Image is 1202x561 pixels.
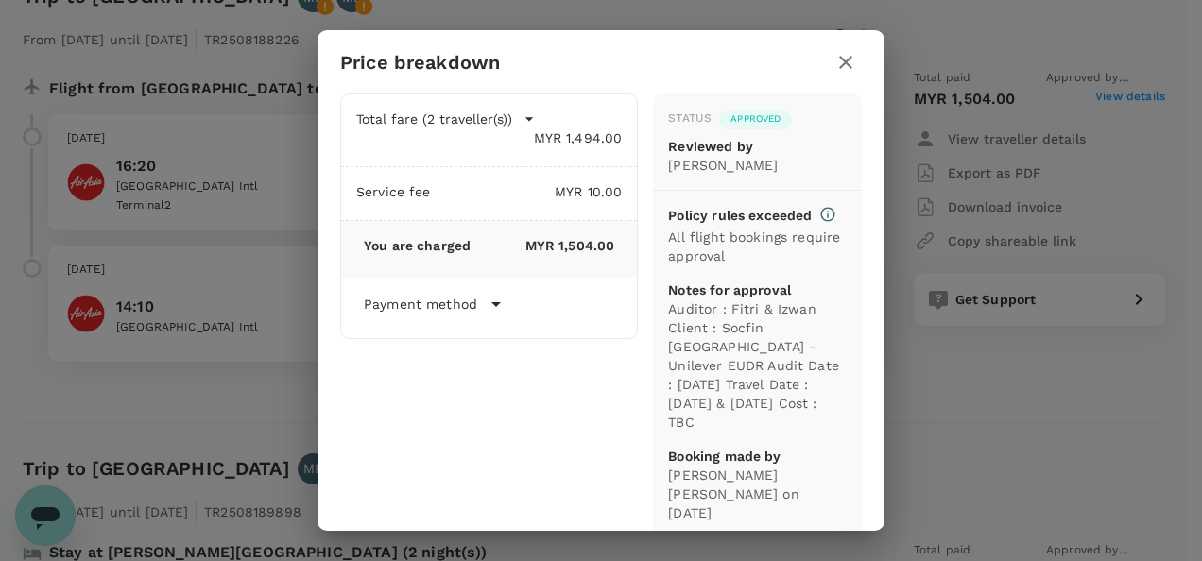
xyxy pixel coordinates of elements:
span: Approved [719,112,792,126]
p: Notes for approval [668,280,847,299]
p: Booking made by [668,447,847,466]
p: [PERSON_NAME] [668,156,847,175]
h6: Price breakdown [340,47,500,77]
p: MYR 1,504.00 [471,236,614,255]
p: Total fare (2 traveller(s)) [356,110,512,128]
div: Status [668,110,712,128]
p: Reviewed by [668,137,847,156]
p: Service fee [356,182,431,201]
p: MYR 10.00 [431,182,623,201]
p: Policy rules exceeded [668,206,812,225]
p: All flight bookings require approval [668,228,847,265]
p: MYR 1,494.00 [356,128,622,147]
p: Payment method [364,295,477,314]
p: [PERSON_NAME] [PERSON_NAME] on [DATE] [668,466,847,522]
p: Auditor : Fitri & Izwan Client : Socfin [GEOGRAPHIC_DATA] - Unilever EUDR Audit Date : [DATE] Tra... [668,299,847,432]
p: You are charged [364,236,471,255]
button: Total fare (2 traveller(s)) [356,110,535,128]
